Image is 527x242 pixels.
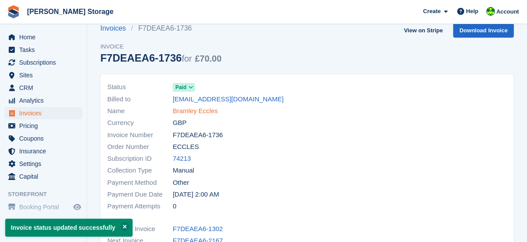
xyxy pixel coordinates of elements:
[100,52,222,64] div: F7DEAEA6-1736
[72,202,82,212] a: Preview store
[173,166,194,176] span: Manual
[486,7,495,16] img: Claire Wilson
[453,23,514,38] a: Download Invoice
[107,94,173,104] span: Billed to
[8,190,87,199] span: Storefront
[4,120,82,132] a: menu
[4,82,82,94] a: menu
[107,224,173,234] span: Previous Invoice
[173,94,284,104] a: [EMAIL_ADDRESS][DOMAIN_NAME]
[19,56,72,69] span: Subscriptions
[19,107,72,119] span: Invoices
[496,7,519,16] span: Account
[466,7,479,16] span: Help
[19,44,72,56] span: Tasks
[107,190,173,200] span: Payment Due Date
[100,42,222,51] span: Invoice
[173,224,223,234] a: F7DEAEA6-1302
[24,4,117,19] a: [PERSON_NAME] Storage
[173,82,195,92] a: Paid
[195,54,222,63] span: £70.00
[100,23,131,34] a: Invoices
[4,69,82,81] a: menu
[19,31,72,43] span: Home
[4,158,82,170] a: menu
[173,118,187,128] span: GBP
[107,118,173,128] span: Currency
[107,82,173,92] span: Status
[4,94,82,107] a: menu
[400,23,446,38] a: View on Stripe
[173,130,223,140] span: F7DEAEA6-1736
[107,178,173,188] span: Payment Method
[19,201,72,213] span: Booking Portal
[423,7,441,16] span: Create
[100,23,222,34] nav: breadcrumbs
[107,130,173,140] span: Invoice Number
[4,145,82,157] a: menu
[175,83,186,91] span: Paid
[4,201,82,213] a: menu
[4,31,82,43] a: menu
[173,178,189,188] span: Other
[173,142,199,152] span: ECCLES
[4,170,82,183] a: menu
[19,82,72,94] span: CRM
[19,94,72,107] span: Analytics
[5,219,133,237] p: Invoice status updated successfully
[173,154,191,164] a: 74213
[173,201,176,211] span: 0
[7,5,20,18] img: stora-icon-8386f47178a22dfd0bd8f6a31ec36ba5ce8667c1dd55bd0f319d3a0aa187defe.svg
[19,69,72,81] span: Sites
[19,120,72,132] span: Pricing
[19,170,72,183] span: Capital
[4,132,82,145] a: menu
[4,107,82,119] a: menu
[107,106,173,116] span: Name
[4,56,82,69] a: menu
[107,201,173,211] span: Payment Attempts
[4,44,82,56] a: menu
[107,166,173,176] span: Collection Type
[182,54,192,63] span: for
[19,145,72,157] span: Insurance
[173,106,218,116] a: Bramley Eccles
[19,132,72,145] span: Coupons
[19,158,72,170] span: Settings
[107,142,173,152] span: Order Number
[173,190,219,200] time: 2025-07-16 01:00:00 UTC
[107,154,173,164] span: Subscription ID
